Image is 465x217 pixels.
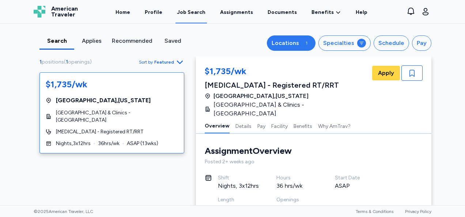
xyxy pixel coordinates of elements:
[378,69,394,77] span: Apply
[39,58,95,66] div: ( )
[127,140,158,147] span: ASAP ( 13 wks)
[235,118,252,133] button: Details
[77,37,106,45] div: Applies
[218,174,259,182] div: Shift
[276,174,317,182] div: Hours
[257,118,265,133] button: Pay
[139,59,153,65] span: Sort by
[154,59,174,65] span: Featured
[39,59,42,65] span: 1
[372,66,400,80] button: Apply
[276,203,317,212] div: 1
[318,118,351,133] button: Why AmTrav?
[412,35,431,51] button: Pay
[311,9,334,16] span: Benefits
[158,37,187,45] div: Saved
[213,92,309,100] span: [GEOGRAPHIC_DATA] , [US_STATE]
[175,1,207,23] a: Job Search
[139,58,184,66] button: Sort byFeatured
[205,145,292,157] div: Assignment Overview
[405,209,431,214] a: Privacy Policy
[66,59,68,65] span: 1
[68,59,90,65] span: openings
[294,118,312,133] button: Benefits
[218,182,259,190] div: Nights, 3x12hrs
[271,118,288,133] button: Facility
[56,109,178,124] span: [GEOGRAPHIC_DATA] & Clinics - [GEOGRAPHIC_DATA]
[205,65,371,79] div: $1,735/wk
[56,140,91,147] span: Nights , 3 x 12 hrs
[417,39,427,47] div: Pay
[378,39,404,47] div: Schedule
[46,79,87,90] div: $1,735/wk
[205,158,423,165] div: Posted 2+ weeks ago
[42,37,71,45] div: Search
[323,39,354,47] div: Specialties
[276,182,317,190] div: 36 hrs/wk
[213,100,366,118] span: [GEOGRAPHIC_DATA] & Clinics - [GEOGRAPHIC_DATA]
[335,174,376,182] div: Start Date
[42,59,64,65] span: positions
[218,203,259,212] div: 13 weeks
[51,6,78,18] span: American Traveler
[318,35,371,51] button: Specialties
[98,140,120,147] span: 36 hrs/wk
[34,209,93,214] span: © 2025 American Traveler, LLC
[177,9,205,16] div: Job Search
[267,35,315,51] button: Locations1
[335,182,376,190] div: ASAP
[205,80,371,90] div: [MEDICAL_DATA] - Registered RT/RRT
[276,196,317,203] div: Openings
[302,39,311,47] div: 1
[56,96,151,105] span: [GEOGRAPHIC_DATA] , [US_STATE]
[272,39,299,47] div: Locations
[311,9,341,16] a: Benefits
[112,37,152,45] div: Recommended
[356,209,393,214] a: Terms & Conditions
[56,128,144,136] span: [MEDICAL_DATA] - Registered RT/RRT
[205,118,230,133] button: Overview
[34,6,45,18] img: Logo
[218,196,259,203] div: Length
[374,35,409,51] button: Schedule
